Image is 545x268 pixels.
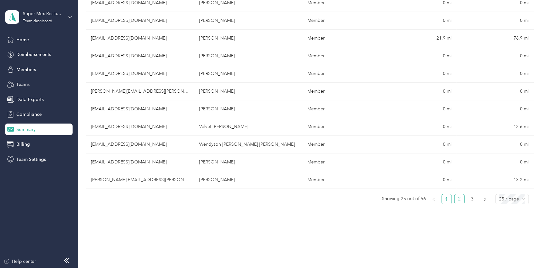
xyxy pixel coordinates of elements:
[454,194,465,204] li: 2
[457,65,534,83] td: 0 mi
[4,258,36,265] button: Help center
[86,171,194,189] td: maria.villarreal@aol.com
[509,232,545,268] iframe: Everlance-gr Chat Button Frame
[379,83,457,100] td: 0 mi
[23,10,63,17] div: Super Mex Restaurants, Inc.
[302,83,380,100] td: Member
[16,156,46,163] span: Team Settings
[379,47,457,65] td: 0 mi
[457,83,534,100] td: 0 mi
[86,100,194,118] td: jessica_gomez23@yahoo.com
[432,198,436,201] span: left
[302,171,380,189] td: Member
[302,30,380,47] td: Member
[194,136,302,153] td: Wendyson Alves Batista
[23,19,52,23] div: Team dashboard
[457,30,534,47] td: 76.9 mi
[302,118,380,136] td: Member
[302,100,380,118] td: Member
[194,30,302,47] td: Vincent Diaz
[302,65,380,83] td: Member
[457,136,534,153] td: 0 mi
[457,12,534,30] td: 0 mi
[16,96,44,103] span: Data Exports
[194,100,302,118] td: Jessica Gomez
[302,153,380,171] td: Member
[194,118,302,136] td: Velvet Galindo De Miguel
[16,111,42,118] span: Compliance
[379,12,457,30] td: 0 mi
[302,136,380,153] td: Member
[379,30,457,47] td: 21.9 mi
[16,141,30,148] span: Billing
[483,198,487,201] span: right
[480,194,490,204] button: right
[457,153,534,171] td: 0 mi
[302,12,380,30] td: Member
[429,194,439,204] button: left
[16,51,51,58] span: Reimbursements
[194,12,302,30] td: Renee MacLyman
[429,194,439,204] li: Previous Page
[379,153,457,171] td: 0 mi
[194,171,302,189] td: Maria Villarreal
[86,83,194,100] td: nicole.alisa@icloud.com
[194,83,302,100] td: Alisa Hernandez
[379,171,457,189] td: 0 mi
[86,30,194,47] td: vincentdiaz1818@yahoo.com
[86,118,194,136] td: velvetgalindo@yahoo.com
[86,136,194,153] td: wendysonxp@gmail.com
[379,65,457,83] td: 0 mi
[16,66,36,73] span: Members
[379,136,457,153] td: 0 mi
[379,100,457,118] td: 0 mi
[467,194,478,204] li: 3
[379,118,457,136] td: 0 mi
[194,47,302,65] td: Jose Mendoza
[496,194,529,204] div: Page Size
[382,194,426,204] span: Showing 25 out of 56
[16,36,29,43] span: Home
[86,47,194,65] td: gery0yee@gmail.com
[86,12,194,30] td: reneemaclyman@yahoo.com
[16,126,36,133] span: Summary
[457,47,534,65] td: 0 mi
[480,194,490,204] li: Next Page
[455,194,464,204] a: 2
[468,194,477,204] a: 3
[16,81,30,88] span: Teams
[302,47,380,65] td: Member
[86,65,194,83] td: dtm3000@live.com
[86,153,194,171] td: ramirezdj089@yahoo.com
[194,153,302,171] td: Daniel Ramirez
[499,194,525,204] span: 25 / page
[442,194,452,204] a: 1
[457,171,534,189] td: 13.2 mi
[194,65,302,83] td: Daniel Roth
[457,100,534,118] td: 0 mi
[457,118,534,136] td: 12.6 mi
